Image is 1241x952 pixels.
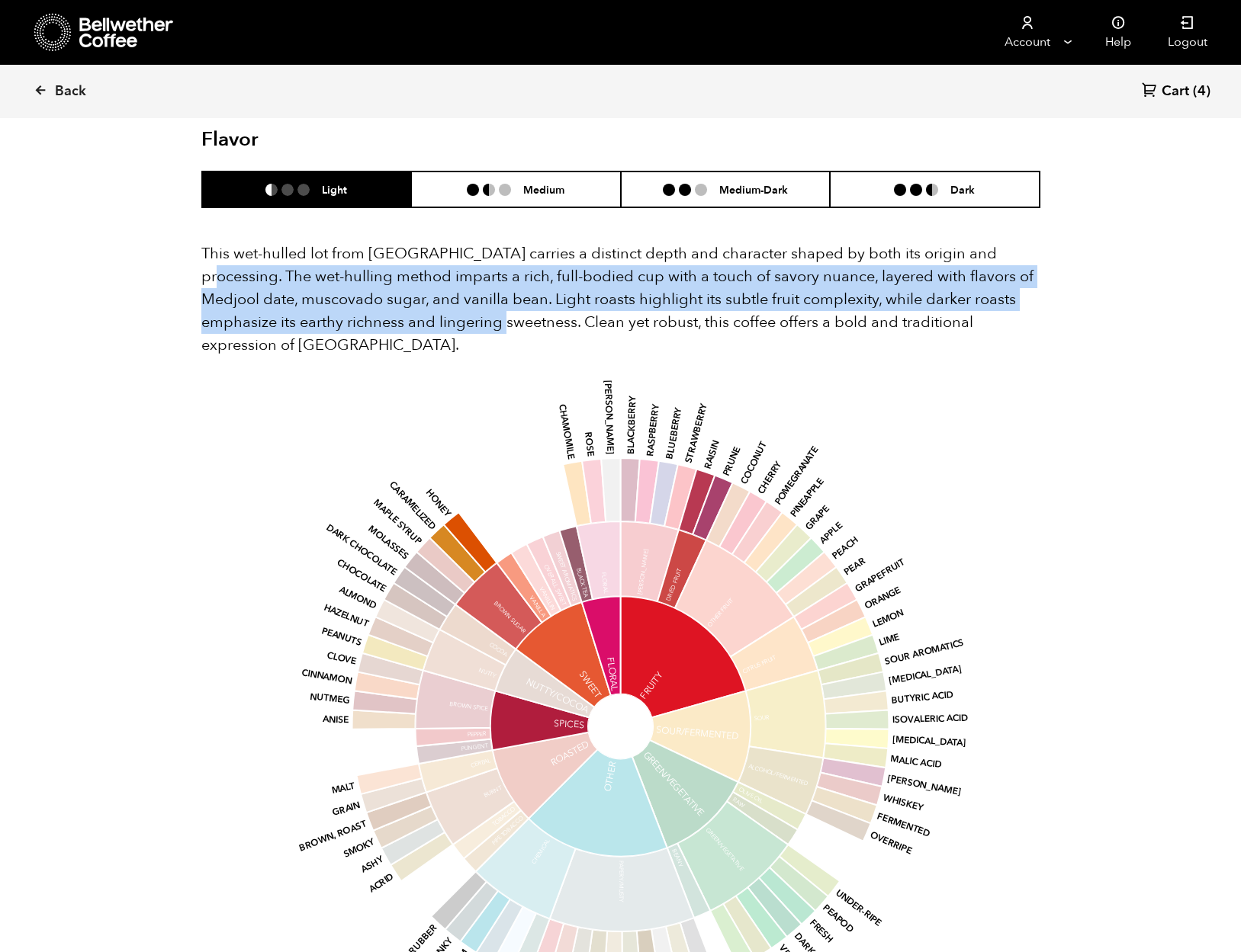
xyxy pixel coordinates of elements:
h2: Flavor [201,128,481,152]
h6: Light [322,183,347,196]
a: Cart (4) [1142,82,1210,102]
span: Cart [1162,82,1189,101]
h6: Dark [950,183,975,196]
p: This wet-hulled lot from [GEOGRAPHIC_DATA] carries a distinct depth and character shaped by both ... [201,242,1040,357]
span: (4) [1193,82,1210,101]
span: Back [55,82,86,101]
h6: Medium [523,183,564,196]
h6: Medium-Dark [719,183,788,196]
